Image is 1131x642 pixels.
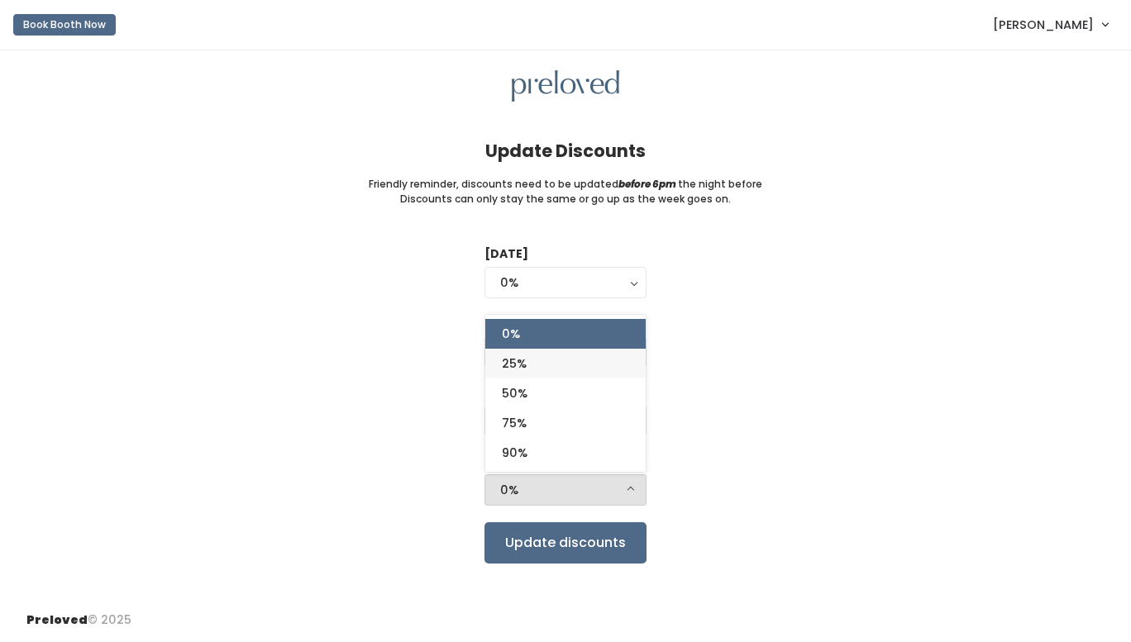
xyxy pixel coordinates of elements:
span: 50% [502,384,527,402]
small: Discounts can only stay the same or go up as the week goes on. [400,192,731,207]
h4: Update Discounts [485,141,646,160]
div: 0% [500,481,631,499]
button: Book Booth Now [13,14,116,36]
span: 75% [502,414,527,432]
a: Book Booth Now [13,7,116,43]
span: [PERSON_NAME] [993,16,1094,34]
i: before 6pm [618,177,676,191]
label: [DATE] [484,245,528,263]
span: 25% [502,354,527,373]
small: Friendly reminder, discounts need to be updated the night before [369,177,762,192]
span: 90% [502,444,527,462]
span: 0% [502,325,520,343]
span: Preloved [26,611,88,628]
input: Update discounts [484,522,647,564]
button: 0% [484,474,647,506]
button: 0% [484,267,647,298]
img: preloved logo [512,70,619,102]
div: © 2025 [26,598,131,629]
a: [PERSON_NAME] [976,7,1124,42]
div: 0% [500,273,631,292]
